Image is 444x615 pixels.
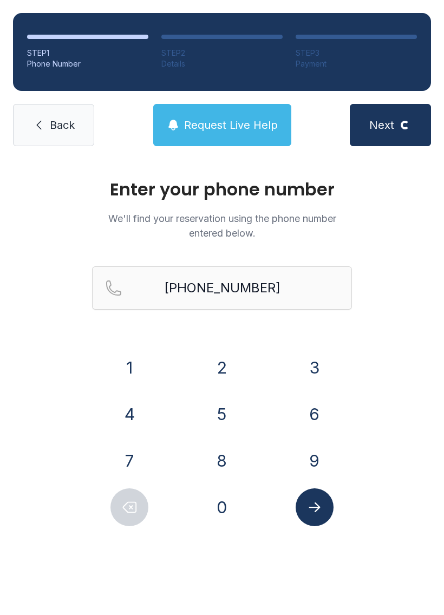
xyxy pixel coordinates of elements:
[161,48,283,58] div: STEP 2
[296,58,417,69] div: Payment
[203,488,241,526] button: 0
[369,117,394,133] span: Next
[110,488,148,526] button: Delete number
[110,349,148,387] button: 1
[203,395,241,433] button: 5
[296,48,417,58] div: STEP 3
[161,58,283,69] div: Details
[296,395,334,433] button: 6
[92,211,352,240] p: We'll find your reservation using the phone number entered below.
[296,349,334,387] button: 3
[27,48,148,58] div: STEP 1
[92,181,352,198] h1: Enter your phone number
[296,442,334,480] button: 9
[50,117,75,133] span: Back
[110,442,148,480] button: 7
[27,58,148,69] div: Phone Number
[203,349,241,387] button: 2
[110,395,148,433] button: 4
[184,117,278,133] span: Request Live Help
[296,488,334,526] button: Submit lookup form
[92,266,352,310] input: Reservation phone number
[203,442,241,480] button: 8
